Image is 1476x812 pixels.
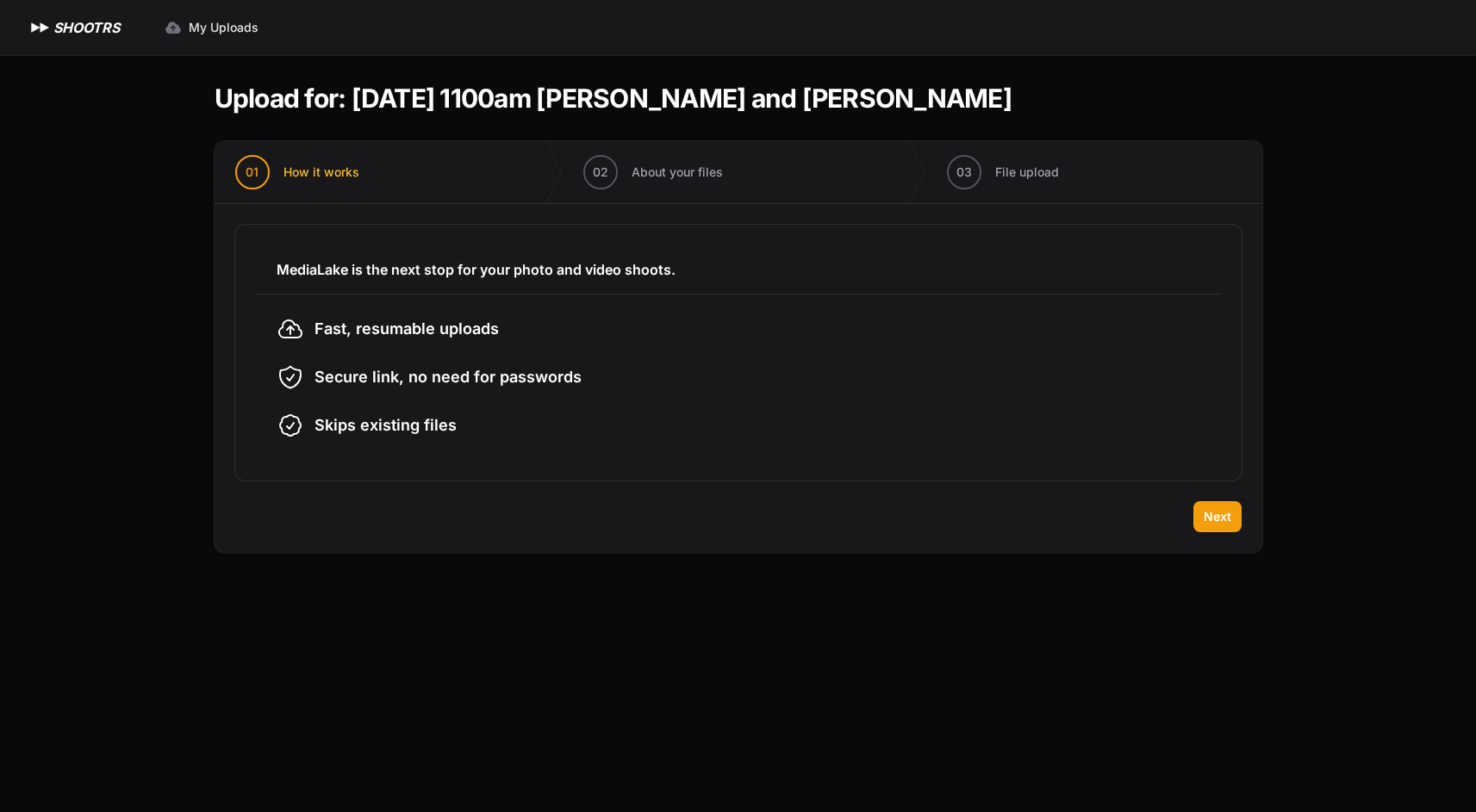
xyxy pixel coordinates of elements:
span: Skips existing files [315,413,457,437]
span: About your files [632,164,723,181]
h3: MediaLake is the next stop for your photo and video shoots. [277,259,1200,280]
span: File upload [995,164,1059,181]
button: 03 File upload [926,141,1080,203]
button: 01 How it works [215,141,380,203]
span: 01 [246,164,258,181]
img: SHOOTRS [28,17,53,38]
span: 03 [956,164,972,181]
a: My Uploads [154,12,269,43]
span: 02 [593,164,608,181]
span: My Uploads [189,19,258,36]
span: Fast, resumable uploads [315,317,499,341]
a: SHOOTRS SHOOTRS [28,17,120,38]
h1: Upload for: [DATE] 1100am [PERSON_NAME] and [PERSON_NAME] [215,83,1012,114]
span: How it works [283,164,359,181]
span: Secure link, no need for passwords [315,365,582,389]
h1: SHOOTRS [53,17,120,38]
button: 02 About your files [563,141,744,203]
button: Next [1193,501,1242,532]
span: Next [1204,508,1231,525]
